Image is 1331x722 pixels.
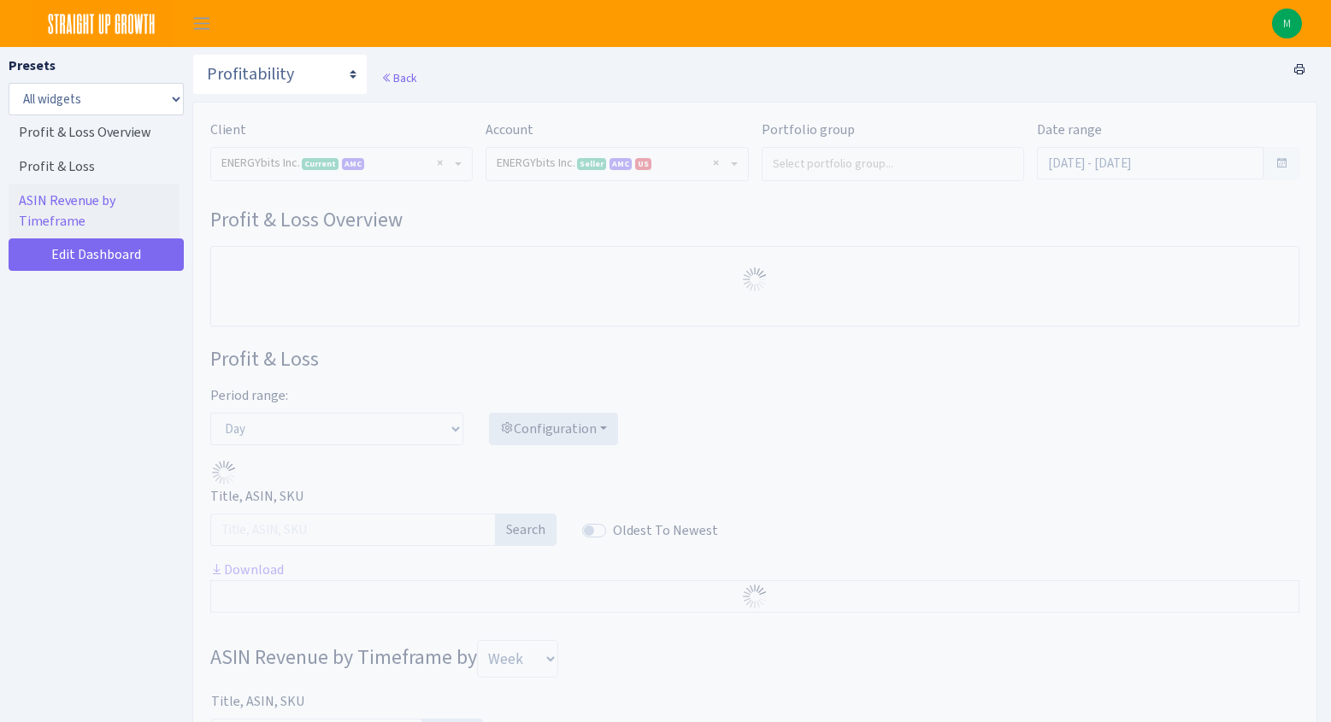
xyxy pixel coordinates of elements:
label: Portfolio group [762,120,855,140]
span: ENERGYbits Inc. <span class="badge badge-success">Current</span><span class="badge badge-primary"... [211,148,472,180]
span: US [635,158,651,170]
label: Title, ASIN, SKU [210,486,303,507]
span: Amazon Marketing Cloud [610,158,632,170]
img: Preloader [741,583,769,610]
button: Search [495,514,557,546]
img: Preloader [210,459,238,486]
span: AMC [342,158,364,170]
a: Edit Dashboard [9,238,184,271]
input: Select portfolio group... [763,148,1023,179]
span: ENERGYbits Inc. <span class="badge badge-success">Current</span><span class="badge badge-primary"... [221,155,451,172]
span: Seller [577,158,606,170]
a: Profit & Loss Overview [9,115,180,150]
span: ENERGYbits Inc. <span class="badge badge-success">Seller</span><span class="badge badge-primary" ... [486,148,747,180]
label: Title, ASIN, SKU [211,691,304,712]
button: Toggle navigation [180,9,223,38]
span: Current [302,158,339,170]
h3: Widget #30 [210,208,1299,232]
span: ENERGYbits Inc. <span class="badge badge-success">Seller</span><span class="badge badge-primary" ... [497,155,727,172]
a: Download [210,561,284,578]
input: Title, ASIN, SKU [210,514,496,546]
a: ASIN Revenue by Timeframe [9,184,180,238]
img: Preloader [741,266,769,293]
span: Remove all items [437,155,443,172]
button: Configuration [489,413,618,445]
a: Profit & Loss [9,150,180,184]
label: Oldest To Newest [613,520,718,541]
h3: Widget #29 [210,640,1299,678]
span: Remove all items [713,155,719,172]
img: Michael Sette [1272,9,1302,38]
label: Period range: [210,385,288,406]
label: Client [210,120,246,140]
h3: Widget #28 [210,347,1299,372]
a: Back [381,70,416,85]
label: Presets [9,56,56,76]
a: M [1272,9,1302,38]
label: Date range [1037,120,1102,140]
label: Account [486,120,533,140]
